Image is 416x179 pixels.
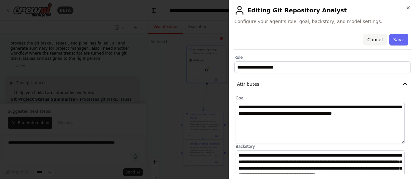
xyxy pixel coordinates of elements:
button: Save [389,34,408,45]
label: Goal [236,96,409,101]
h2: Editing Git Repository Analyst [234,5,411,16]
button: Attributes [234,78,411,90]
span: Configure your agent's role, goal, backstory, and model settings. [234,18,411,25]
label: Backstory [236,144,409,149]
label: Role [234,55,411,60]
span: Attributes [237,81,259,87]
button: Cancel [363,34,386,45]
